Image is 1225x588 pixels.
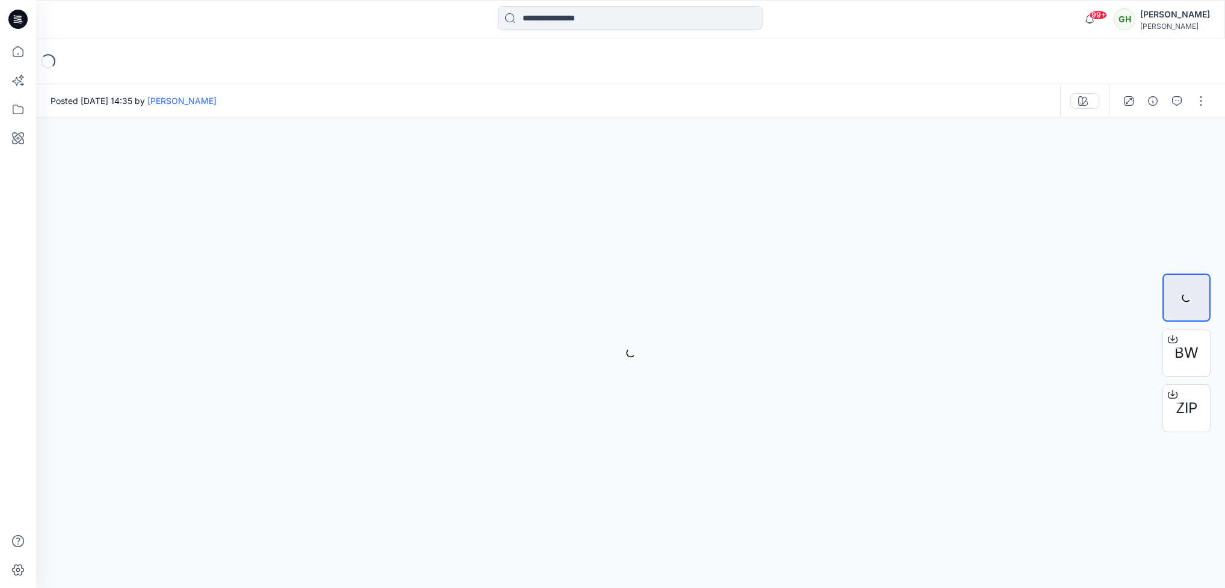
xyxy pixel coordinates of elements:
[147,96,216,106] a: [PERSON_NAME]
[51,94,216,107] span: Posted [DATE] 14:35 by
[1089,10,1107,20] span: 99+
[1140,22,1210,31] div: [PERSON_NAME]
[1114,8,1135,30] div: GH
[1176,397,1197,419] span: ZIP
[1143,91,1162,111] button: Details
[1140,7,1210,22] div: [PERSON_NAME]
[1174,342,1199,364] span: BW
